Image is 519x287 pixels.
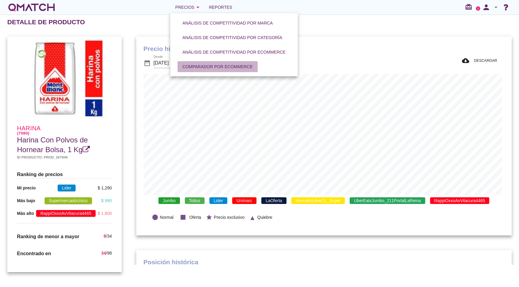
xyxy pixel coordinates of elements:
div: Comparador por eCommerce [182,64,253,70]
span: Unimarc [232,197,256,204]
p: Mi precio [17,185,36,191]
a: Análisis de competitividad por marca [175,16,280,30]
div: Análisis de competitividad por marca [182,20,273,26]
h2: Detalle de producto [7,17,85,27]
span: Tottus [185,197,205,204]
span: Lider [58,185,76,191]
i: redeem [465,3,475,11]
span: RappiOxxoAvVitacura4465 [430,197,490,204]
span: 34 [101,251,106,255]
a: Análisis de competitividad por categoría [175,30,290,45]
i: date_range [144,59,151,67]
span: SupermercadoUnico [45,197,92,204]
p: Más bajo [17,198,35,204]
span: Lider [209,197,227,204]
span: Ranking de menor a mayor [17,234,79,239]
a: Análisis de competitividad por eCommerce [175,45,293,59]
button: DESCARGAR [457,55,502,66]
h1: Precio histórico [144,44,504,54]
a: Comparador por eCommerce [175,59,260,74]
i: cloud_download [462,57,472,64]
button: Análisis de competitividad por marca [178,18,278,28]
span: MercadoLibreCL_Super [291,197,345,204]
span: 98 [107,251,112,255]
i: lens [152,214,158,221]
span: Encontrado en [17,251,51,256]
span: Quiebre [257,214,273,221]
span: Precio exclusivo [214,214,245,221]
h4: Harina [17,125,112,135]
a: 2 [476,6,480,11]
a: white-qmatch-logo [7,1,56,13]
div: $ 990 [101,198,112,204]
button: Análisis de competitividad por categoría [178,32,287,43]
text: 2 [477,7,479,10]
span: Reportes [209,4,232,11]
button: Comparador por eCommerce [178,61,258,72]
h6: (7080) [17,131,112,135]
span: 34 [107,234,112,239]
h3: Ranking de precios [17,171,112,178]
div: $ 1,290 [98,185,112,191]
i: arrow_drop_down [194,4,202,11]
div: / [103,233,112,240]
span: Normal [160,214,174,221]
button: Análisis de competitividad por eCommerce [178,47,290,58]
button: Precios [170,1,206,13]
h5: Id producto: prod_267946 [17,155,112,160]
div: Análisis de competitividad por eCommerce [182,49,286,55]
i: arrow_drop_down [492,4,500,11]
div: / [101,250,112,257]
span: 8 [103,234,106,239]
h1: Posición histórica [144,257,504,267]
div: Análisis de competitividad por categoría [182,35,282,41]
span: LaOferta [261,197,286,204]
span: Harina Con Polvos de Hornear Bolsa, 1 Kg [17,136,88,154]
input: Desde [154,58,186,68]
i: ▲ [249,213,256,220]
span: Jumbo [158,197,180,204]
div: $ 1,600 [98,210,112,217]
i: person [480,3,492,12]
span: UberEatsJumbo_211PortalLaReina [350,197,425,204]
i: stop [178,212,188,222]
div: Precios [175,4,202,11]
span: DESCARGAR [472,58,497,63]
p: Más alto [17,210,34,217]
span: RappiOxxoAvVitacura4465 [36,210,96,217]
a: Reportes [206,1,235,13]
span: Oferta [189,214,201,221]
i: star [206,214,212,221]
